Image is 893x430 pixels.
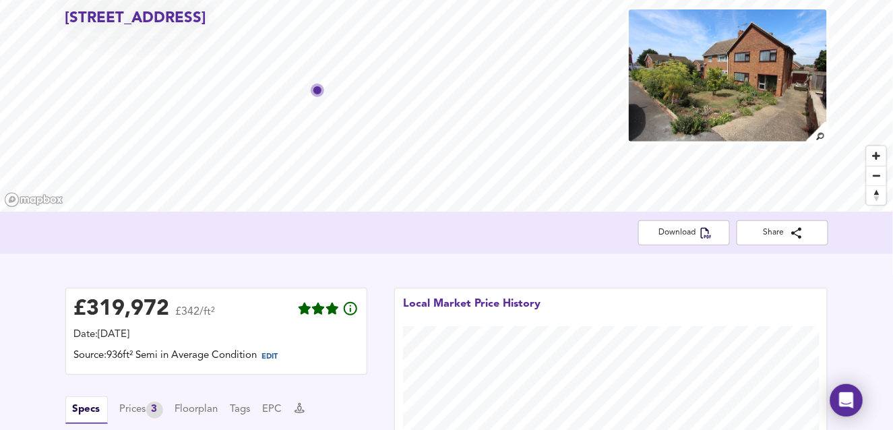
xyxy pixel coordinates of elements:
[176,307,216,326] span: £342/ft²
[65,8,207,29] h2: [STREET_ADDRESS]
[74,328,359,342] div: Date: [DATE]
[120,402,163,419] div: Prices
[403,297,541,326] div: Local Market Price History
[638,220,730,245] button: Download
[867,185,886,205] button: Reset bearing to north
[175,402,218,417] button: Floorplan
[146,402,163,419] div: 3
[867,166,886,185] button: Zoom out
[805,120,828,144] img: search
[830,384,863,417] div: Open Intercom Messenger
[65,396,108,424] button: Specs
[120,402,163,419] button: Prices3
[263,402,282,417] button: EPC
[74,299,170,319] div: £ 319,972
[230,402,251,417] button: Tags
[262,353,278,361] span: EDIT
[74,348,359,366] div: Source: 936ft² Semi in Average Condition
[649,226,719,240] span: Download
[627,8,828,143] img: property
[867,146,886,166] button: Zoom in
[737,220,828,245] button: Share
[867,186,886,205] span: Reset bearing to north
[747,226,818,240] span: Share
[4,192,63,208] a: Mapbox homepage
